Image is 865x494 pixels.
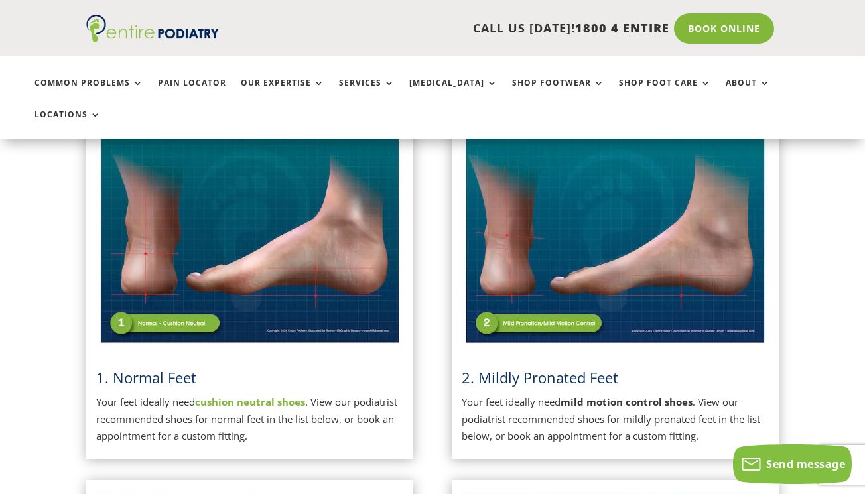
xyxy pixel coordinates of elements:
[339,78,395,107] a: Services
[243,20,669,37] p: CALL US [DATE]!
[96,367,196,387] a: 1. Normal Feet
[674,13,774,44] a: Book Online
[726,78,770,107] a: About
[575,20,669,36] span: 1800 4 ENTIRE
[195,395,305,408] a: cushion neutral shoes
[409,78,498,107] a: [MEDICAL_DATA]
[86,15,219,42] img: logo (1)
[733,444,852,484] button: Send message
[462,367,618,387] span: 2. Mildly Pronated Feet
[158,78,226,107] a: Pain Locator
[96,131,403,347] img: Normal Feet - View Podiatrist Recommended Cushion Neutral Shoes
[34,110,101,139] a: Locations
[462,131,769,347] img: Mildly Pronated Feet - View Podiatrist Recommended Mild Motion Control Shoes
[34,78,143,107] a: Common Problems
[619,78,711,107] a: Shop Foot Care
[241,78,324,107] a: Our Expertise
[462,394,769,445] p: Your feet ideally need . View our podiatrist recommended shoes for mildly pronated feet in the li...
[561,395,693,408] strong: mild motion control shoes
[86,32,219,45] a: Entire Podiatry
[766,457,845,471] span: Send message
[512,78,604,107] a: Shop Footwear
[96,394,403,445] p: Your feet ideally need . View our podiatrist recommended shoes for normal feet in the list below,...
